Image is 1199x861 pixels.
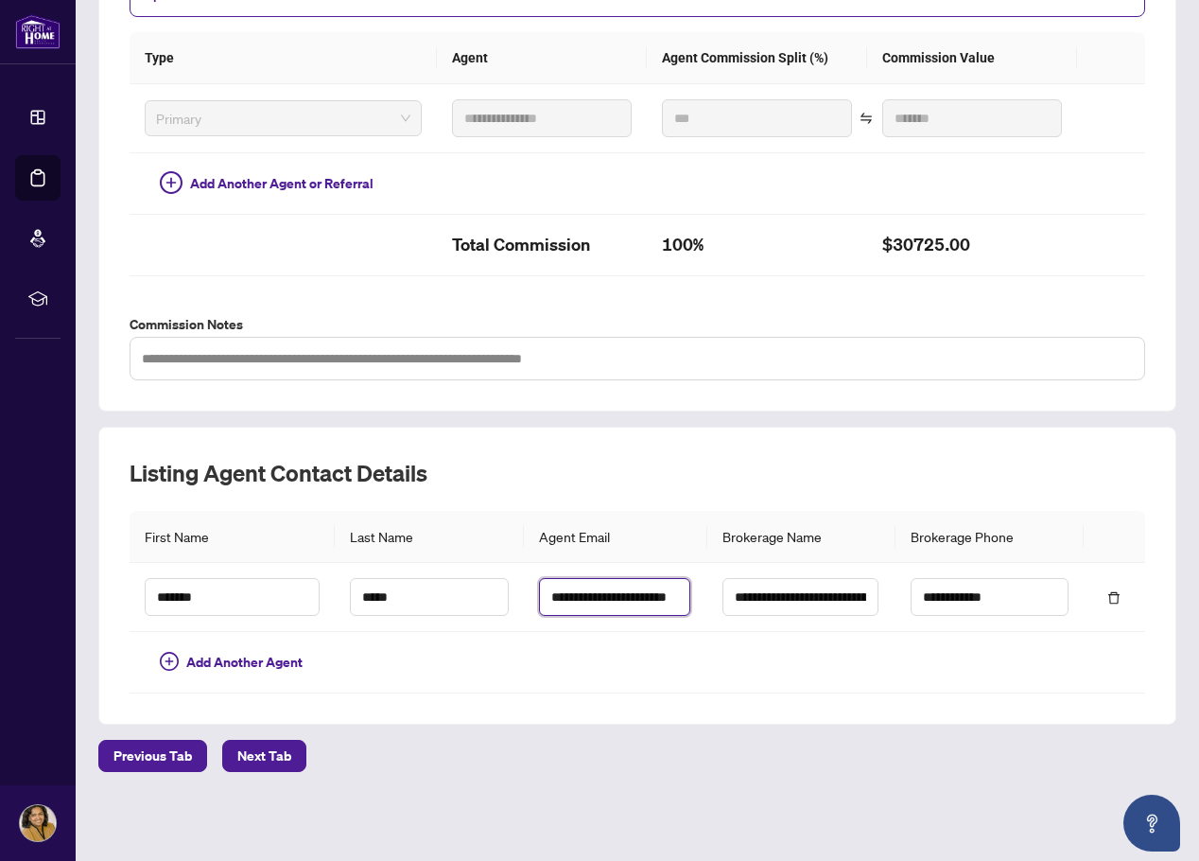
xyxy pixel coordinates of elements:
span: plus-circle [160,171,182,194]
span: Next Tab [237,741,291,771]
button: Next Tab [222,740,306,772]
th: Last Name [335,511,524,563]
h2: 100% [662,230,852,260]
th: Agent [437,32,647,84]
label: Commission Notes [130,314,1145,335]
h2: Total Commission [452,230,632,260]
span: plus-circle [160,652,179,671]
button: Add Another Agent or Referral [145,168,389,199]
h2: $30725.00 [882,230,1062,260]
button: Previous Tab [98,740,207,772]
th: Commission Value [867,32,1077,84]
h2: Listing Agent Contact Details [130,458,1145,488]
th: Type [130,32,437,84]
span: Previous Tab [113,741,192,771]
img: logo [15,14,61,49]
span: swap [860,112,873,125]
th: Brokerage Name [707,511,895,563]
th: Agent Commission Split (%) [647,32,867,84]
span: Primary [156,104,410,132]
span: Add Another Agent or Referral [190,173,374,194]
button: Open asap [1123,795,1180,852]
button: Add Another Agent [145,647,318,677]
span: Add Another Agent [186,652,303,673]
img: Profile Icon [20,805,56,841]
th: Brokerage Phone [895,511,1085,563]
th: First Name [130,511,335,563]
span: delete [1107,591,1121,605]
th: Agent Email [524,511,707,563]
